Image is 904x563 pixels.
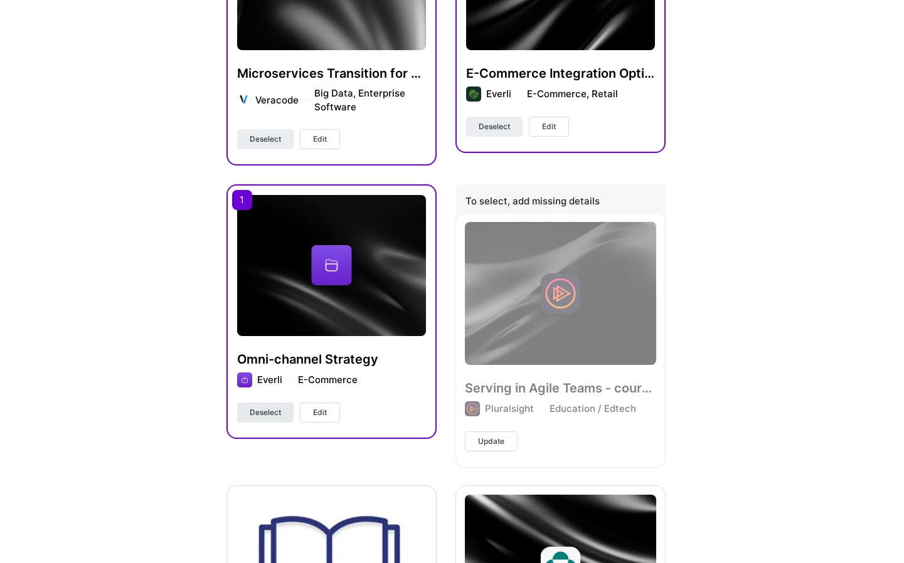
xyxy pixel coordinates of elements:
span: Update [478,436,504,447]
span: Deselect [250,407,281,418]
button: Edit [300,403,340,423]
h4: Microservices Transition for Data Platform [237,65,426,82]
button: Edit [529,117,569,137]
img: Company logo [237,372,252,387]
h4: Omni-channel Strategy [237,351,426,367]
button: Deselect [237,403,294,423]
div: To select, add missing details [455,184,666,221]
span: Deselect [250,134,281,145]
div: Everli E-Commerce [257,373,358,387]
img: Company logo [466,87,481,102]
span: Edit [313,407,327,418]
img: divider [289,380,292,381]
img: Company logo [237,93,250,106]
span: Edit [542,121,556,132]
span: Edit [313,134,327,145]
span: Deselect [479,121,510,132]
h4: E-Commerce Integration Optimization [466,65,655,82]
img: divider [518,93,521,94]
button: Edit [300,129,340,149]
button: Update [465,431,518,451]
div: Veracode Big Data, Enterprise Software [255,87,426,114]
button: Deselect [237,129,294,149]
img: cover [237,195,426,337]
div: Everli E-Commerce, Retail [486,87,618,101]
button: Deselect [466,117,523,137]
